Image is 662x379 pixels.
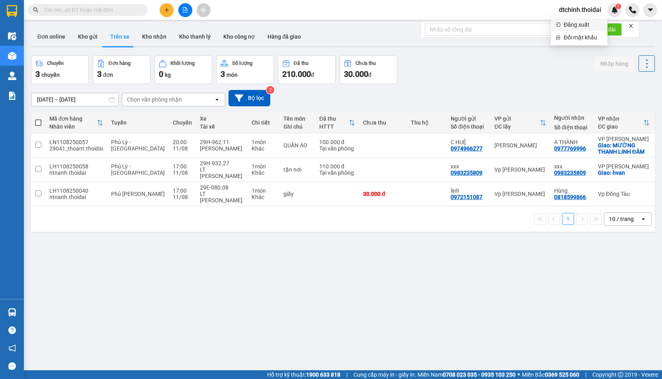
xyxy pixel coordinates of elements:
div: Tên món [283,115,311,122]
span: đơn [103,72,113,78]
div: 20:00 [173,139,192,145]
span: Đổi mật khẩu [564,33,603,42]
div: VP nhận [598,115,643,122]
span: Hỗ trợ kỹ thuật: [267,370,340,379]
div: LH1108250058 [49,163,103,170]
button: caret-down [643,3,657,17]
div: linh [451,188,486,194]
span: file-add [182,7,188,13]
div: HTTT [319,123,349,130]
div: ntnanh.thoidai [49,194,103,200]
button: Nhập hàng [594,57,635,71]
img: logo-vxr [7,5,17,17]
div: 0983235809 [451,170,482,176]
span: ⚪️ [517,373,520,376]
div: 30.000 đ [363,191,403,197]
button: Khối lượng0kg [154,55,212,84]
span: aim [201,7,206,13]
input: Nhập số tổng đài [425,23,564,36]
img: icon-new-feature [611,6,618,14]
div: xxx [554,163,590,170]
div: Tại văn phòng [319,170,355,176]
div: Khác [252,170,275,176]
span: 3 [221,69,225,79]
div: ntnanh.thoidai [49,170,103,176]
div: VP [PERSON_NAME] [598,136,650,142]
img: warehouse-icon [8,32,16,40]
div: 17:00 [173,188,192,194]
span: search [33,7,39,13]
div: Người nhận [554,115,590,121]
span: Phủ [PERSON_NAME] [111,191,165,197]
div: Khác [252,145,275,152]
button: Kho thanh lý [173,27,217,46]
div: Chọn văn phòng nhận [127,96,182,104]
div: Nhân viên [49,123,97,130]
div: [PERSON_NAME] [494,142,546,148]
div: giấy [283,191,311,197]
div: 17:00 [173,163,192,170]
div: [PERSON_NAME] [200,145,244,152]
strong: 0708 023 035 - 0935 103 250 [443,371,516,378]
div: Số điện thoại [554,124,590,131]
span: 0 [159,69,163,79]
span: chuyến [41,72,60,78]
sup: 1 [615,4,621,9]
th: Toggle SortBy [594,112,654,133]
div: 1 món [252,163,275,170]
button: Chưa thu30.000đ [340,55,397,84]
button: Kho gửi [72,27,104,46]
div: Tuyến [111,119,165,126]
div: A THÀNH [554,139,590,145]
div: VP gửi [494,115,540,122]
button: Đã thu210.000đ [278,55,336,84]
span: | [585,370,586,379]
span: lock [556,35,560,40]
button: Trên xe [104,27,136,46]
div: xxx [451,163,486,170]
span: notification [8,344,16,352]
div: VP [PERSON_NAME] [598,163,650,170]
span: Miền Nam [418,370,516,379]
th: Toggle SortBy [315,112,359,133]
div: Số lượng [232,61,252,66]
div: 0977769996 [554,145,586,152]
div: Chi tiết [252,119,275,126]
div: ĐC lấy [494,123,540,130]
div: 29E-080.08 [200,184,244,191]
button: Số lượng3món [216,55,274,84]
div: Người gửi [451,115,486,122]
th: Toggle SortBy [45,112,107,133]
button: Hàng đã giao [261,27,307,46]
input: Select a date range. [31,93,118,106]
div: Vp Đồng Tàu [598,191,650,197]
div: Giao: MƯỜNG THANH LINH ĐÀM [598,142,650,155]
svg: open [640,216,646,222]
span: Cung cấp máy in - giấy in: [353,370,416,379]
span: copyright [618,372,623,377]
div: 0972151087 [451,194,482,200]
div: 1 món [252,188,275,194]
input: Tìm tên, số ĐT hoặc mã đơn [44,6,138,14]
div: Đơn hàng [109,61,131,66]
button: plus [160,3,174,17]
div: 100.000 đ [319,139,355,145]
div: Tài xế [200,123,244,130]
strong: 1900 633 818 [306,371,340,378]
div: 0983235809 [554,170,586,176]
div: ĐC giao [598,123,643,130]
div: Giao: hvan [598,170,650,176]
sup: 2 [266,86,274,94]
span: | [346,370,348,379]
img: warehouse-icon [8,72,16,80]
span: login [556,22,560,27]
div: Chuyến [173,119,192,126]
div: Số điện thoại [451,123,486,130]
div: Ghi chú [283,123,311,130]
span: close [628,23,634,29]
div: 1 món [252,139,275,145]
div: LH1108250040 [49,188,103,194]
img: warehouse-icon [8,52,16,60]
button: file-add [178,3,192,17]
img: solution-icon [8,92,16,100]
